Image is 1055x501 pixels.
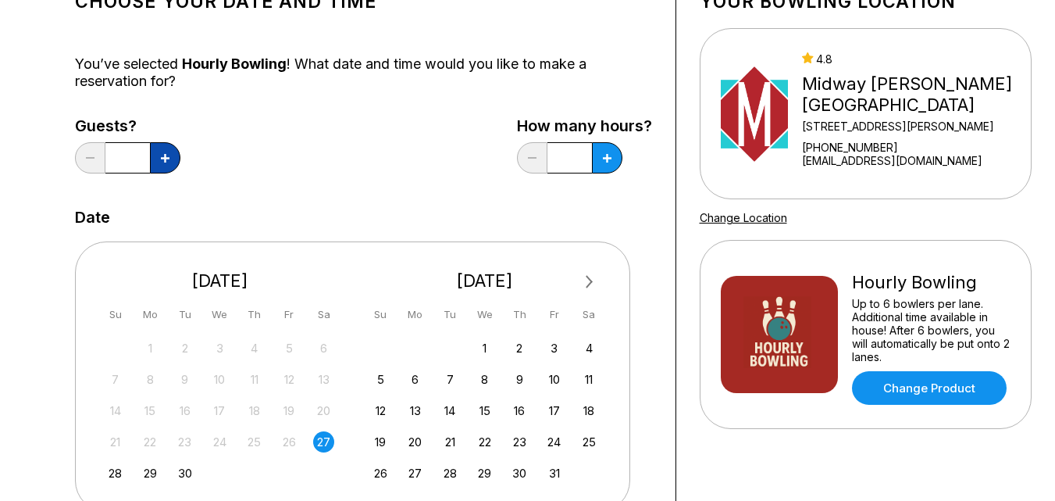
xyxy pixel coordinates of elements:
label: Date [75,209,110,226]
div: Choose Sunday, September 28th, 2025 [105,463,126,484]
div: Not available Wednesday, September 10th, 2025 [209,369,230,390]
div: Mo [140,304,161,325]
div: Not available Thursday, September 11th, 2025 [244,369,265,390]
div: Not available Wednesday, September 3rd, 2025 [209,338,230,359]
div: Choose Saturday, October 11th, 2025 [579,369,600,390]
div: [DATE] [364,270,606,292]
div: 4.8 [802,52,1024,66]
div: Choose Monday, October 13th, 2025 [405,400,426,421]
div: Choose Thursday, October 16th, 2025 [509,400,530,421]
div: Choose Tuesday, October 28th, 2025 [440,463,461,484]
div: Choose Friday, October 10th, 2025 [544,369,565,390]
div: Choose Wednesday, October 29th, 2025 [474,463,495,484]
div: Choose Friday, October 24th, 2025 [544,431,565,453]
div: You’ve selected ! What date and time would you like to make a reservation for? [75,55,652,90]
div: We [209,304,230,325]
div: Not available Thursday, September 18th, 2025 [244,400,265,421]
div: Choose Friday, October 3rd, 2025 [544,338,565,359]
div: Not available Friday, September 12th, 2025 [279,369,300,390]
div: Sa [579,304,600,325]
img: Hourly Bowling [721,276,838,393]
div: Not available Sunday, September 7th, 2025 [105,369,126,390]
div: Not available Wednesday, September 24th, 2025 [209,431,230,453]
div: Choose Thursday, October 30th, 2025 [509,463,530,484]
div: Fr [279,304,300,325]
div: Choose Wednesday, October 15th, 2025 [474,400,495,421]
div: Choose Tuesday, October 21st, 2025 [440,431,461,453]
div: Not available Tuesday, September 9th, 2025 [174,369,195,390]
div: Choose Sunday, October 5th, 2025 [370,369,391,390]
a: Change Product [852,371,1007,405]
div: Choose Saturday, October 18th, 2025 [579,400,600,421]
div: Choose Tuesday, October 7th, 2025 [440,369,461,390]
button: Next Month [577,270,602,295]
div: Choose Friday, October 31st, 2025 [544,463,565,484]
div: Up to 6 bowlers per lane. Additional time available in house! After 6 bowlers, you will automatic... [852,297,1010,363]
div: Choose Wednesday, October 22nd, 2025 [474,431,495,453]
div: Not available Thursday, September 4th, 2025 [244,338,265,359]
label: How many hours? [517,117,652,134]
div: Choose Tuesday, September 30th, 2025 [174,463,195,484]
div: [PHONE_NUMBER] [802,141,1024,154]
div: Choose Wednesday, October 8th, 2025 [474,369,495,390]
div: Choose Sunday, October 19th, 2025 [370,431,391,453]
div: Choose Saturday, October 25th, 2025 [579,431,600,453]
div: We [474,304,495,325]
div: Choose Monday, October 27th, 2025 [405,463,426,484]
div: Not available Thursday, September 25th, 2025 [244,431,265,453]
div: Choose Saturday, September 27th, 2025 [313,431,334,453]
a: Change Location [700,211,787,224]
div: Th [244,304,265,325]
div: Su [105,304,126,325]
div: [DATE] [99,270,341,292]
div: Choose Saturday, October 4th, 2025 [579,338,600,359]
div: Choose Wednesday, October 1st, 2025 [474,338,495,359]
div: Not available Monday, September 15th, 2025 [140,400,161,421]
div: Not available Saturday, September 6th, 2025 [313,338,334,359]
div: Not available Tuesday, September 2nd, 2025 [174,338,195,359]
div: Not available Friday, September 26th, 2025 [279,431,300,453]
div: Not available Saturday, September 13th, 2025 [313,369,334,390]
div: Hourly Bowling [852,272,1010,293]
div: Mo [405,304,426,325]
div: Choose Friday, October 17th, 2025 [544,400,565,421]
a: [EMAIL_ADDRESS][DOMAIN_NAME] [802,154,1024,167]
div: Not available Monday, September 1st, 2025 [140,338,161,359]
div: Choose Monday, October 20th, 2025 [405,431,426,453]
div: Sa [313,304,334,325]
div: Tu [174,304,195,325]
div: Choose Monday, September 29th, 2025 [140,463,161,484]
div: Choose Thursday, October 2nd, 2025 [509,338,530,359]
div: Th [509,304,530,325]
div: Choose Monday, October 6th, 2025 [405,369,426,390]
div: Fr [544,304,565,325]
div: Su [370,304,391,325]
div: Tu [440,304,461,325]
div: Not available Monday, September 22nd, 2025 [140,431,161,453]
div: Choose Tuesday, October 14th, 2025 [440,400,461,421]
div: Choose Sunday, October 26th, 2025 [370,463,391,484]
span: Hourly Bowling [182,55,287,72]
div: Choose Thursday, October 23rd, 2025 [509,431,530,453]
label: Guests? [75,117,180,134]
div: Choose Thursday, October 9th, 2025 [509,369,530,390]
div: Not available Friday, September 19th, 2025 [279,400,300,421]
div: Not available Wednesday, September 17th, 2025 [209,400,230,421]
div: Not available Monday, September 8th, 2025 [140,369,161,390]
div: Choose Sunday, October 12th, 2025 [370,400,391,421]
div: Midway [PERSON_NAME][GEOGRAPHIC_DATA] [802,73,1024,116]
img: Midway Bowling - Carlisle [721,55,789,173]
div: Not available Friday, September 5th, 2025 [279,338,300,359]
div: month 2025-10 [368,336,602,484]
div: Not available Sunday, September 14th, 2025 [105,400,126,421]
div: month 2025-09 [103,336,337,484]
div: Not available Tuesday, September 23rd, 2025 [174,431,195,453]
div: Not available Sunday, September 21st, 2025 [105,431,126,453]
div: Not available Tuesday, September 16th, 2025 [174,400,195,421]
div: [STREET_ADDRESS][PERSON_NAME] [802,120,1024,133]
div: Not available Saturday, September 20th, 2025 [313,400,334,421]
